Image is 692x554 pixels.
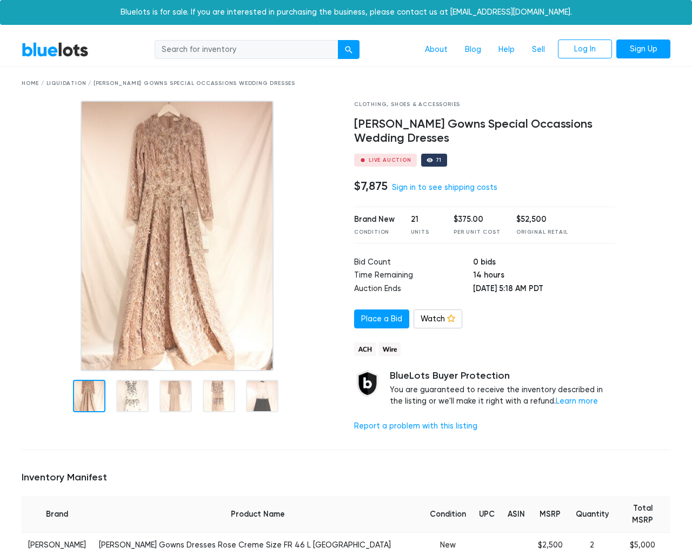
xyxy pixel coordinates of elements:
[22,80,670,88] div: Home / Liquidation / [PERSON_NAME] Gowns Special Occassions Wedding Dresses
[558,39,612,59] a: Log In
[501,496,531,533] th: ASIN
[615,496,670,533] th: Total MSRP
[490,39,523,60] a: Help
[423,496,473,533] th: Condition
[369,157,411,163] div: Live Auction
[454,214,500,226] div: $375.00
[22,472,670,484] h5: Inventory Manifest
[354,101,615,109] div: Clothing, Shoes & Accessories
[155,40,338,60] input: Search for inventory
[616,39,670,59] a: Sign Up
[81,101,274,371] img: cfdd162f-1ed5-443b-ae13-eb9a8b1c1563-1733340849.jpg
[556,397,598,406] a: Learn more
[92,496,423,533] th: Product Name
[354,179,388,193] h4: $7,875
[414,309,462,329] a: Watch
[531,496,569,533] th: MSRP
[416,39,456,60] a: About
[354,117,615,146] h4: [PERSON_NAME] Gowns Special Occassions Wedding Dresses
[354,256,473,270] td: Bid Count
[454,228,500,236] div: Per Unit Cost
[354,421,477,431] a: Report a problem with this listing
[390,370,615,407] div: You are guaranteed to receive the inventory described in the listing or we'll make it right with ...
[473,496,501,533] th: UPC
[456,39,490,60] a: Blog
[523,39,554,60] a: Sell
[390,370,615,382] h5: BlueLots Buyer Protection
[473,256,615,270] td: 0 bids
[354,283,473,296] td: Auction Ends
[22,496,92,533] th: Brand
[392,183,497,192] a: Sign in to see shipping costs
[411,228,438,236] div: Units
[516,228,568,236] div: Original Retail
[354,214,395,226] div: Brand New
[569,496,615,533] th: Quantity
[516,214,568,226] div: $52,500
[22,42,89,57] a: BlueLots
[379,342,401,356] img: wire-908396882fe19aaaffefbd8e17b12f2f29708bd78693273c0e28e3a24408487f.png
[473,283,615,296] td: [DATE] 5:18 AM PDT
[354,269,473,283] td: Time Remaining
[436,157,442,163] div: 71
[354,342,376,356] img: ach-b7992fed28a4f97f893c574229be66187b9afb3f1a8d16a4691d3d3140a8ab00.png
[354,370,381,397] img: buyer_protection_shield-3b65640a83011c7d3ede35a8e5a80bfdfaa6a97447f0071c1475b91a4b0b3d01.png
[354,309,409,329] a: Place a Bid
[354,228,395,236] div: Condition
[411,214,438,226] div: 21
[473,269,615,283] td: 14 hours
